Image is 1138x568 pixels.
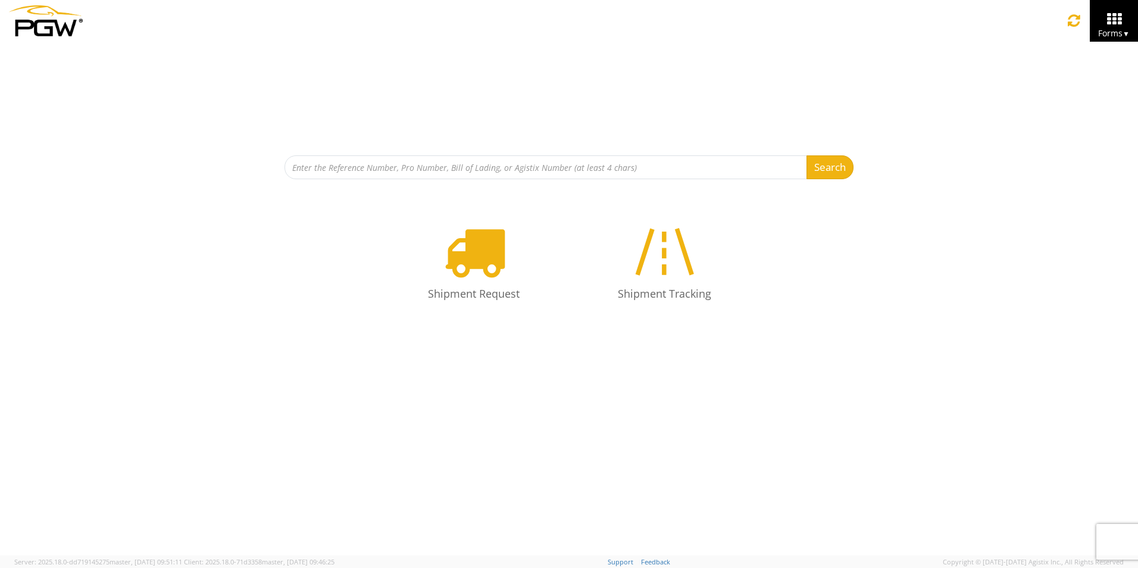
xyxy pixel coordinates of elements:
[641,557,670,566] a: Feedback
[608,557,633,566] a: Support
[396,288,551,300] h4: Shipment Request
[284,155,807,179] input: Enter the Reference Number, Pro Number, Bill of Lading, or Agistix Number (at least 4 chars)
[1098,27,1130,39] span: Forms
[110,557,182,566] span: master, [DATE] 09:51:11
[1123,29,1130,39] span: ▼
[184,557,334,566] span: Client: 2025.18.0-71d3358
[575,209,754,318] a: Shipment Tracking
[14,557,182,566] span: Server: 2025.18.0-dd719145275
[384,209,563,318] a: Shipment Request
[943,557,1124,567] span: Copyright © [DATE]-[DATE] Agistix Inc., All Rights Reserved
[262,557,334,566] span: master, [DATE] 09:46:25
[587,288,742,300] h4: Shipment Tracking
[806,155,853,179] button: Search
[9,5,83,36] img: pgw-form-logo-1aaa8060b1cc70fad034.png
